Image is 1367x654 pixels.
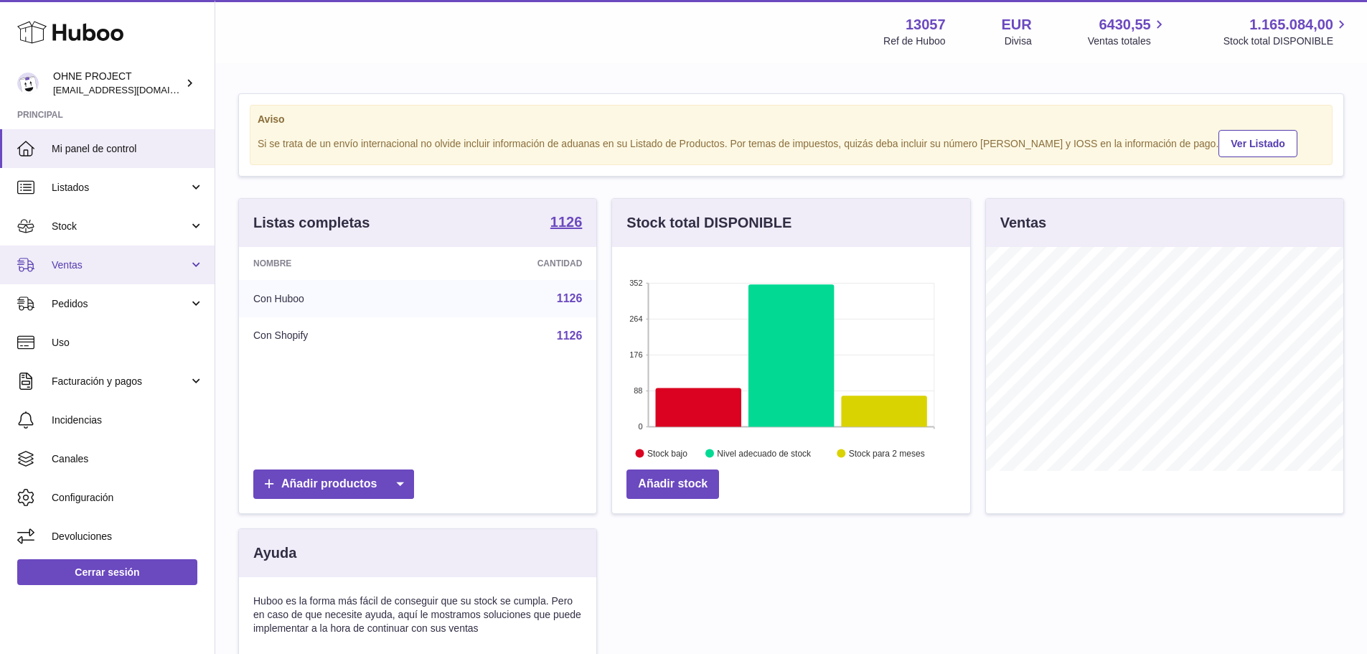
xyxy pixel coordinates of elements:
text: 176 [629,350,642,359]
span: Listados [52,181,189,195]
span: Configuración [52,491,204,505]
strong: 13057 [906,15,946,34]
p: Huboo es la forma más fácil de conseguir que su stock se cumpla. Pero en caso de que necesite ayu... [253,594,582,635]
a: 6430,55 Ventas totales [1088,15,1168,48]
span: Pedidos [52,297,189,311]
span: Ventas totales [1088,34,1168,48]
div: Si se trata de un envío internacional no olvide incluir información de aduanas en su Listado de P... [258,128,1325,157]
span: Ventas [52,258,189,272]
td: Con Huboo [239,280,429,317]
h3: Ventas [1000,213,1046,233]
span: Stock [52,220,189,233]
h3: Ayuda [253,543,296,563]
a: Cerrar sesión [17,559,197,585]
span: [EMAIL_ADDRESS][DOMAIN_NAME] [53,84,211,95]
div: Divisa [1005,34,1032,48]
span: Mi panel de control [52,142,204,156]
a: Añadir stock [626,470,719,499]
text: Nivel adecuado de stock [718,449,812,459]
span: Canales [52,452,204,466]
h3: Listas completas [253,213,370,233]
span: 1.165.084,00 [1249,15,1333,34]
span: Devoluciones [52,530,204,543]
h3: Stock total DISPONIBLE [626,213,791,233]
a: 1126 [550,215,583,232]
img: internalAdmin-13057@internal.huboo.com [17,73,39,94]
text: 0 [639,422,643,431]
span: Facturación y pagos [52,375,189,388]
strong: EUR [1002,15,1032,34]
th: Cantidad [429,247,597,280]
th: Nombre [239,247,429,280]
a: Añadir productos [253,470,414,499]
div: Ref de Huboo [883,34,945,48]
a: 1.165.084,00 Stock total DISPONIBLE [1223,15,1350,48]
td: Con Shopify [239,317,429,355]
text: 88 [634,386,643,395]
span: Stock total DISPONIBLE [1223,34,1350,48]
a: 1126 [557,292,583,304]
text: Stock para 2 meses [849,449,925,459]
div: OHNE PROJECT [53,70,182,97]
text: Stock bajo [647,449,687,459]
text: 264 [629,314,642,323]
text: 352 [629,279,642,287]
span: 6430,55 [1099,15,1150,34]
span: Incidencias [52,414,204,427]
a: 1126 [557,330,583,342]
strong: Aviso [258,113,1325,126]
a: Ver Listado [1218,130,1297,157]
strong: 1126 [550,215,583,229]
span: Uso [52,336,204,350]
